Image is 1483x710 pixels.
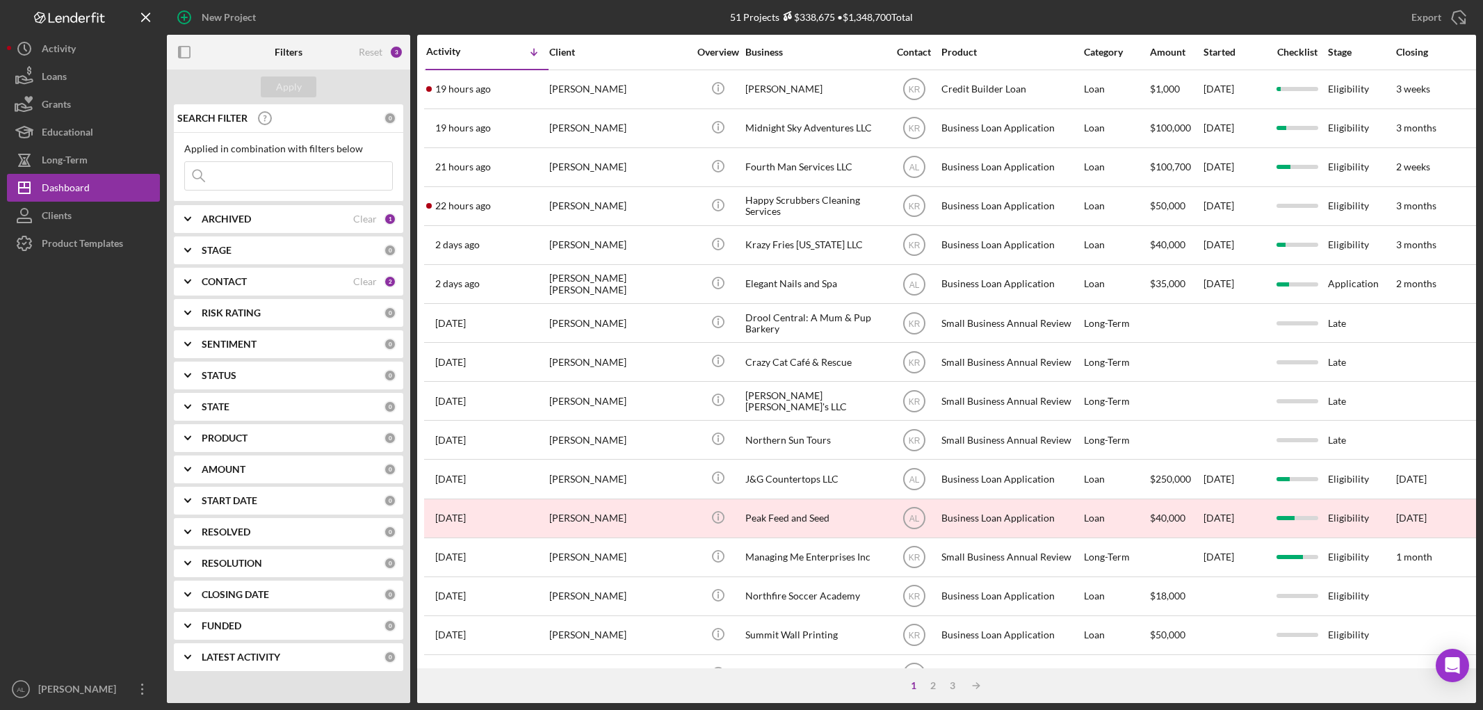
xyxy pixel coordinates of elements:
b: RESOLVED [202,526,250,538]
div: Clear [353,276,377,287]
div: [DATE] [1204,110,1266,147]
div: Checklist [1267,47,1327,58]
b: START DATE [202,495,257,506]
button: Clients [7,202,160,229]
button: Grants [7,90,160,118]
div: 0 [384,620,396,632]
div: [DATE] [1204,149,1266,186]
button: Apply [261,76,316,97]
div: 51 Projects • $1,348,700 Total [730,11,913,23]
text: AL [909,475,919,485]
div: Eligibility [1328,539,1395,576]
div: 3 [943,680,962,691]
button: New Project [167,3,270,31]
text: KR [908,241,920,250]
text: KR [908,553,920,563]
div: Long-Term [42,146,88,177]
text: AL [909,280,919,289]
text: KR [908,202,920,211]
time: 2025-10-07 23:08 [435,122,491,134]
span: $250,000 [1150,473,1191,485]
div: Loan [1084,656,1149,693]
div: Open Intercom Messenger [1436,649,1469,682]
div: [DATE] [1204,500,1266,537]
div: Loan [1084,460,1149,497]
div: 1 [384,213,396,225]
div: [PERSON_NAME] [549,421,688,458]
a: Dashboard [7,174,160,202]
text: AL [17,686,25,693]
div: 0 [384,463,396,476]
time: 2025-10-02 17:44 [435,513,466,524]
div: Business Loan Application [941,617,1080,654]
div: Long-Term [1084,344,1149,380]
div: [DATE] [1204,266,1266,302]
div: 0 [384,651,396,663]
div: Business Loan Application [941,227,1080,264]
div: 0 [384,432,396,444]
div: [DATE] [1204,227,1266,264]
div: Business Loan Application [941,188,1080,225]
b: PRODUCT [202,433,248,444]
div: Educational [42,118,93,150]
b: AMOUNT [202,464,245,475]
div: Late [1328,344,1395,380]
div: Product [941,47,1080,58]
b: LATEST ACTIVITY [202,652,280,663]
div: Northern Sun Tours [745,421,884,458]
div: Long-Term [1084,382,1149,419]
div: Eligibility [1328,617,1395,654]
time: 1 month [1396,551,1432,563]
div: Northfire Soccer Academy [745,578,884,615]
div: Small Business Annual Review [941,539,1080,576]
div: [PERSON_NAME] [549,500,688,537]
div: [PERSON_NAME] [549,71,688,108]
div: Activity [42,35,76,66]
div: Loan [1084,71,1149,108]
time: 3 weeks [1396,83,1430,95]
a: Long-Term [7,146,160,174]
div: Eligibility [1328,71,1395,108]
div: Apply [276,76,302,97]
div: [PERSON_NAME] [549,305,688,341]
div: Small Business Annual Review [941,421,1080,458]
div: Midnight Sky Adventures LLC [745,110,884,147]
div: 0 [384,112,396,124]
div: Eligibility [1328,578,1395,615]
text: AL [909,514,919,524]
div: [PERSON_NAME] [549,656,688,693]
div: Loan [1084,188,1149,225]
div: Loan [1084,578,1149,615]
time: 2025-10-06 20:37 [435,278,480,289]
div: Application [1328,656,1395,693]
div: Business [745,47,884,58]
span: $100,700 [1150,161,1191,172]
div: Credit Builder Loan [941,71,1080,108]
time: 2025-10-02 23:15 [435,318,466,329]
a: Activity [7,35,160,63]
div: Reset [359,47,382,58]
text: KR [908,631,920,640]
div: Clients [42,202,72,233]
div: [DATE] [1204,539,1266,576]
div: Eligibility [1328,188,1395,225]
time: 2025-10-02 18:32 [435,435,466,446]
div: [DATE] [1204,460,1266,497]
div: Small Business Annual Review [941,305,1080,341]
time: 2025-10-01 17:36 [435,590,466,602]
div: Category [1084,47,1149,58]
time: 2025-10-02 19:04 [435,396,466,407]
div: 3 [389,45,403,59]
time: 2 weeks [1396,161,1430,172]
div: 0 [384,338,396,350]
span: $50,000 [1150,200,1185,211]
div: [PERSON_NAME] [549,188,688,225]
div: Business Loan Application [941,656,1080,693]
time: 2 months [1396,668,1436,679]
text: KR [908,124,920,134]
div: Stage [1328,47,1395,58]
div: [PERSON_NAME] [549,149,688,186]
div: Late [1328,305,1395,341]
